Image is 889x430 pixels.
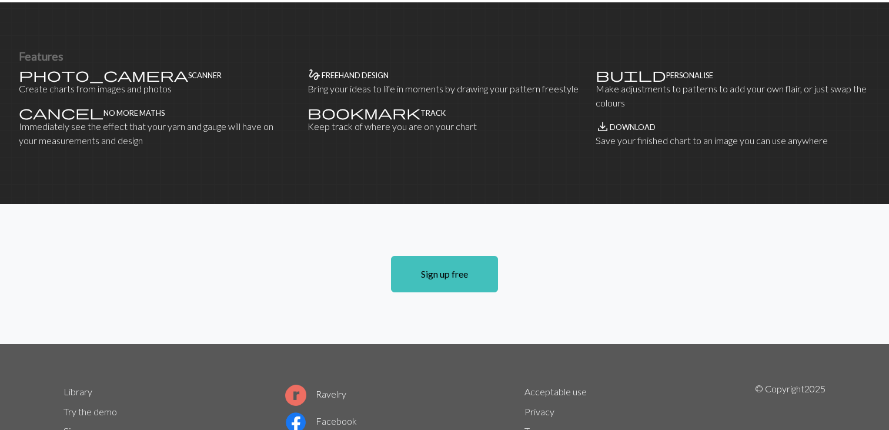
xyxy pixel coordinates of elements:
[596,66,666,83] span: build
[19,49,870,63] h3: Features
[322,71,389,80] h4: Freehand design
[308,119,582,134] p: Keep track of where you are on your chart
[524,406,554,417] a: Privacy
[666,71,713,80] h4: Personalise
[308,66,322,83] span: gesture
[63,386,92,397] a: Library
[19,66,188,83] span: photo_camera
[19,104,103,121] span: cancel
[391,256,498,292] a: Sign up free
[610,123,656,132] h4: Download
[420,109,446,118] h4: Track
[596,118,610,135] span: save_alt
[285,415,357,426] a: Facebook
[103,109,165,118] h4: No more maths
[285,388,346,399] a: Ravelry
[596,82,870,110] p: Make adjustments to patterns to add your own flair, or just swap the colours
[308,82,582,96] p: Bring your ideas to life in moments by drawing your pattern freestyle
[188,71,222,80] h4: Scanner
[524,386,587,397] a: Acceptable use
[596,134,870,148] p: Save your finished chart to an image you can use anywhere
[285,385,306,406] img: Ravelry logo
[19,119,293,148] p: Immediately see the effect that your yarn and gauge will have on your measurements and design
[308,104,420,121] span: bookmark
[19,82,293,96] p: Create charts from images and photos
[63,406,117,417] a: Try the demo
